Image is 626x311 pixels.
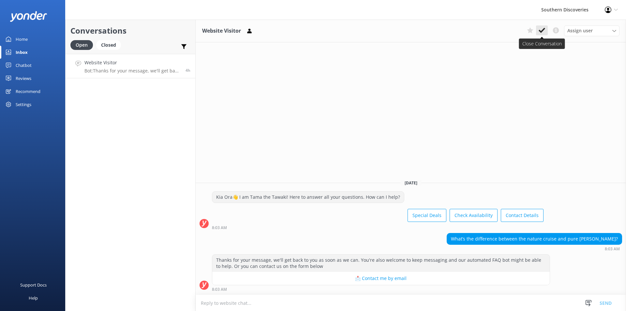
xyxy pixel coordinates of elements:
div: Kia Ora👋 I am Tama the Tawaki! Here to answer all your questions. How can I help? [212,192,404,203]
strong: 8:03 AM [212,226,227,230]
div: Oct 05 2025 08:03am (UTC +13:00) Pacific/Auckland [212,287,550,291]
span: Oct 05 2025 08:03am (UTC +13:00) Pacific/Auckland [186,68,190,73]
div: Settings [16,98,31,111]
img: yonder-white-logo.png [10,11,47,22]
span: Assign user [567,27,593,34]
a: Open [70,41,96,48]
button: Special Deals [408,209,446,222]
div: Help [29,291,38,304]
strong: 8:03 AM [605,247,620,251]
div: Oct 05 2025 08:03am (UTC +13:00) Pacific/Auckland [212,225,544,230]
p: Bot: Thanks for your message, we'll get back to you as soon as we can. You're also welcome to kee... [84,68,181,74]
div: Oct 05 2025 08:03am (UTC +13:00) Pacific/Auckland [447,246,622,251]
span: [DATE] [401,180,421,186]
div: Chatbot [16,59,32,72]
div: Assign User [564,25,619,36]
h2: Conversations [70,24,190,37]
h4: Website Visitor [84,59,181,66]
div: Reviews [16,72,31,85]
div: Home [16,33,28,46]
strong: 8:03 AM [212,288,227,291]
a: Website VisitorBot:Thanks for your message, we'll get back to you as soon as we can. You're also ... [66,54,195,78]
h3: Website Visitor [202,27,241,35]
button: Check Availability [450,209,498,222]
div: Recommend [16,85,40,98]
div: Closed [96,40,121,50]
div: Thanks for your message, we'll get back to you as soon as we can. You're also welcome to keep mes... [212,255,550,272]
div: What’s the difference between the nature cruise and pure [PERSON_NAME]? [447,233,622,244]
button: Contact Details [501,209,544,222]
a: Closed [96,41,124,48]
button: 📩 Contact me by email [212,272,550,285]
div: Open [70,40,93,50]
div: Support Docs [20,278,47,291]
div: Inbox [16,46,28,59]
